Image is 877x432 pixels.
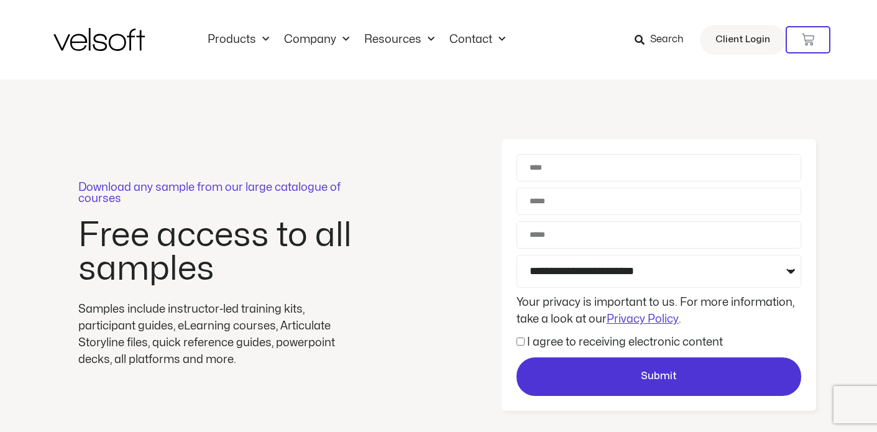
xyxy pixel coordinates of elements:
[700,25,786,55] a: Client Login
[517,357,801,396] button: Submit
[200,33,513,47] nav: Menu
[635,29,692,50] a: Search
[513,294,804,328] div: Your privacy is important to us. For more information, take a look at our .
[53,28,145,51] img: Velsoft Training Materials
[442,33,513,47] a: ContactMenu Toggle
[715,32,770,48] span: Client Login
[277,33,357,47] a: CompanyMenu Toggle
[641,369,677,385] span: Submit
[78,182,358,205] p: Download any sample from our large catalogue of courses
[607,314,679,324] a: Privacy Policy
[357,33,442,47] a: ResourcesMenu Toggle
[527,337,723,347] label: I agree to receiving electronic content
[78,219,358,286] h2: Free access to all samples
[200,33,277,47] a: ProductsMenu Toggle
[650,32,684,48] span: Search
[78,301,358,368] div: Samples include instructor-led training kits, participant guides, eLearning courses, Articulate S...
